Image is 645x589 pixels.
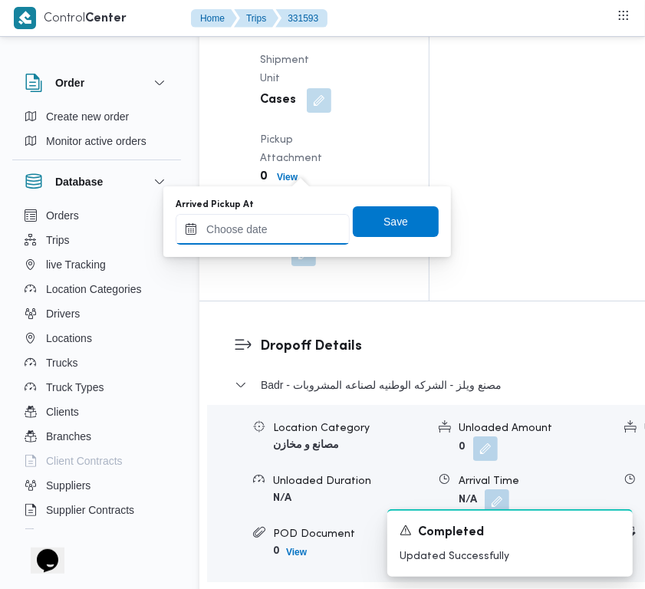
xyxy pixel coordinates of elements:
button: Branches [18,424,175,449]
img: X8yXhbKr1z7QwAAAABJRU5ErkJggg== [14,7,36,29]
span: Trucks [46,354,77,372]
button: Supplier Contracts [18,498,175,522]
button: Orders [18,203,175,228]
b: 0 [273,546,280,556]
b: Cases [260,91,296,110]
span: Trips [46,231,70,249]
button: Monitor active orders [18,129,175,153]
div: Database [12,203,181,535]
span: Devices [46,525,84,544]
h3: Order [55,74,84,92]
span: Location Categories [46,280,142,298]
h3: Database [55,173,103,191]
button: View [280,543,313,561]
button: Drivers [18,301,175,326]
span: live Tracking [46,255,106,274]
button: Create new order [18,104,175,129]
span: Shipment Unit [260,55,309,84]
span: Drivers [46,304,80,323]
div: Arrival Time [459,473,612,489]
button: Locations [18,326,175,350]
button: Devices [18,522,175,547]
div: POD Document [273,526,426,542]
span: Locations [46,329,92,347]
button: live Tracking [18,252,175,277]
div: Unloaded Amount [459,420,612,436]
b: View [277,172,298,183]
label: Arrived Pickup At [176,199,254,211]
div: Order [12,104,181,160]
span: Pickup Attachment [260,135,322,163]
button: Home [191,9,237,28]
input: Press the down key to open a popover containing a calendar. [176,214,350,245]
iframe: chat widget [15,528,64,574]
b: N/A [459,495,477,505]
div: Unloaded Duration [273,473,426,489]
span: Save [383,212,408,231]
span: Monitor active orders [46,132,146,150]
button: View [271,168,304,186]
b: N/A [273,493,291,503]
b: 0 [260,168,268,186]
button: Trips [18,228,175,252]
button: Location Categories [18,277,175,301]
button: Save [353,206,439,237]
p: Updated Successfully [400,548,620,564]
span: Badr - مصنع ويلز - الشركه الوطنيه لصناعه المشروبات [261,376,502,394]
button: Truck Types [18,375,175,400]
button: Client Contracts [18,449,175,473]
span: Orders [46,206,79,225]
div: Notification [400,523,620,542]
span: Clients [46,403,79,421]
b: 0 [459,443,466,452]
button: Trucks [18,350,175,375]
button: Database [25,173,169,191]
span: Supplier Contracts [46,501,134,519]
span: Suppliers [46,476,90,495]
b: مصانع و مخازن [273,440,339,450]
b: View [286,547,307,558]
span: Create new order [46,107,129,126]
button: 331593 [275,9,327,28]
b: Center [85,13,127,25]
span: Completed [418,524,484,542]
button: Order [25,74,169,92]
div: Location Category [273,420,426,436]
button: Clients [18,400,175,424]
span: Client Contracts [46,452,123,470]
span: Truck Types [46,378,104,397]
button: Suppliers [18,473,175,498]
button: Trips [234,9,278,28]
span: Branches [46,427,91,446]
